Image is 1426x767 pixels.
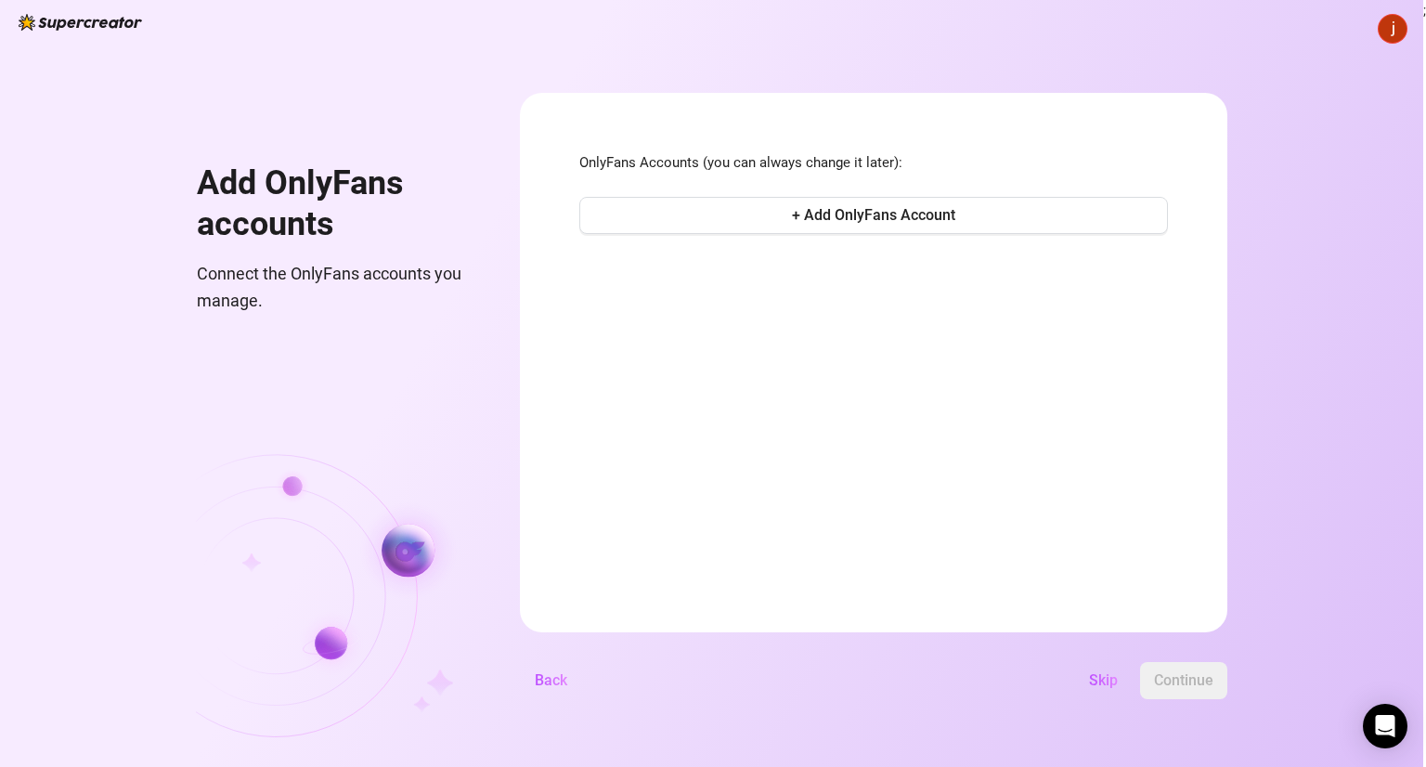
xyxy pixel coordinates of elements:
[1379,15,1407,43] img: ACg8ocIl3o7SPPKnD3nww2LeBUM97tSG8DU_hKQ41VkCsdSeCMMmhw=s96-c
[1089,671,1118,689] span: Skip
[197,163,475,244] h1: Add OnlyFans accounts
[520,662,582,699] button: Back
[579,152,1168,175] span: OnlyFans Accounts (you can always change it later):
[19,14,142,31] img: logo
[197,261,475,314] span: Connect the OnlyFans accounts you manage.
[1140,662,1227,699] button: Continue
[792,206,955,224] span: + Add OnlyFans Account
[579,197,1168,234] button: + Add OnlyFans Account
[535,671,567,689] span: Back
[1074,662,1133,699] button: Skip
[1363,704,1407,748] div: Open Intercom Messenger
